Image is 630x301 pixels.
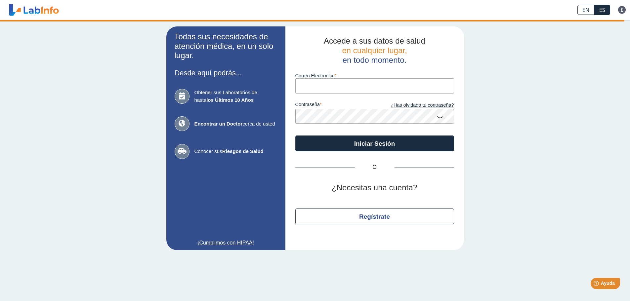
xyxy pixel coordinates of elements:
b: Riesgos de Salud [222,148,264,154]
span: Conocer sus [194,148,277,155]
a: EN [577,5,594,15]
span: O [355,163,395,171]
b: Encontrar un Doctor [194,121,243,127]
span: en todo momento. [343,56,406,64]
label: Correo Electronico [295,73,454,78]
button: Iniciar Sesión [295,135,454,151]
iframe: Help widget launcher [571,275,623,294]
span: en cualquier lugar, [342,46,407,55]
label: contraseña [295,102,375,109]
h2: Todas sus necesidades de atención médica, en un solo lugar. [175,32,277,60]
a: ¡Cumplimos con HIPAA! [175,239,277,247]
span: cerca de usted [194,120,277,128]
h2: ¿Necesitas una cuenta? [295,183,454,193]
b: los Últimos 10 Años [206,97,254,103]
button: Regístrate [295,208,454,224]
span: Accede a sus datos de salud [324,36,425,45]
a: ¿Has olvidado tu contraseña? [375,102,454,109]
h3: Desde aquí podrás... [175,69,277,77]
span: Obtener sus Laboratorios de hasta [194,89,277,104]
a: ES [594,5,610,15]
